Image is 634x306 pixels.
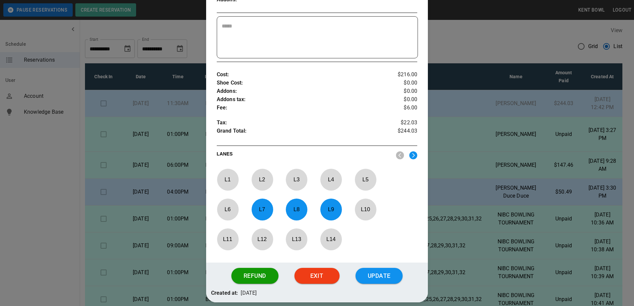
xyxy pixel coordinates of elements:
p: $244.03 [384,127,418,137]
p: L 2 [251,172,273,187]
p: Fee : [217,104,384,112]
button: Update [356,268,403,284]
p: $22.03 [384,119,418,127]
p: Addons : [217,87,384,95]
p: LANES [217,151,391,160]
p: L 11 [217,231,239,247]
p: [DATE] [241,289,257,297]
p: Shoe Cost : [217,79,384,87]
p: Cost : [217,71,384,79]
p: L 10 [355,202,376,217]
p: Tax : [217,119,384,127]
p: L 9 [320,202,342,217]
img: right.svg [409,151,417,159]
p: L 14 [320,231,342,247]
p: $0.00 [384,87,418,95]
p: Addons tax : [217,95,384,104]
img: nav_left.svg [396,151,404,159]
p: $0.00 [384,95,418,104]
p: L 7 [251,202,273,217]
p: $0.00 [384,79,418,87]
p: $6.00 [384,104,418,112]
p: Created at: [211,289,238,297]
p: L 3 [285,172,307,187]
p: L 5 [355,172,376,187]
p: L 4 [320,172,342,187]
button: Exit [294,268,340,284]
button: Refund [231,268,278,284]
p: L 6 [217,202,239,217]
p: L 13 [285,231,307,247]
p: L 8 [285,202,307,217]
p: Grand Total : [217,127,384,137]
p: $216.00 [384,71,418,79]
p: L 12 [251,231,273,247]
p: L 1 [217,172,239,187]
